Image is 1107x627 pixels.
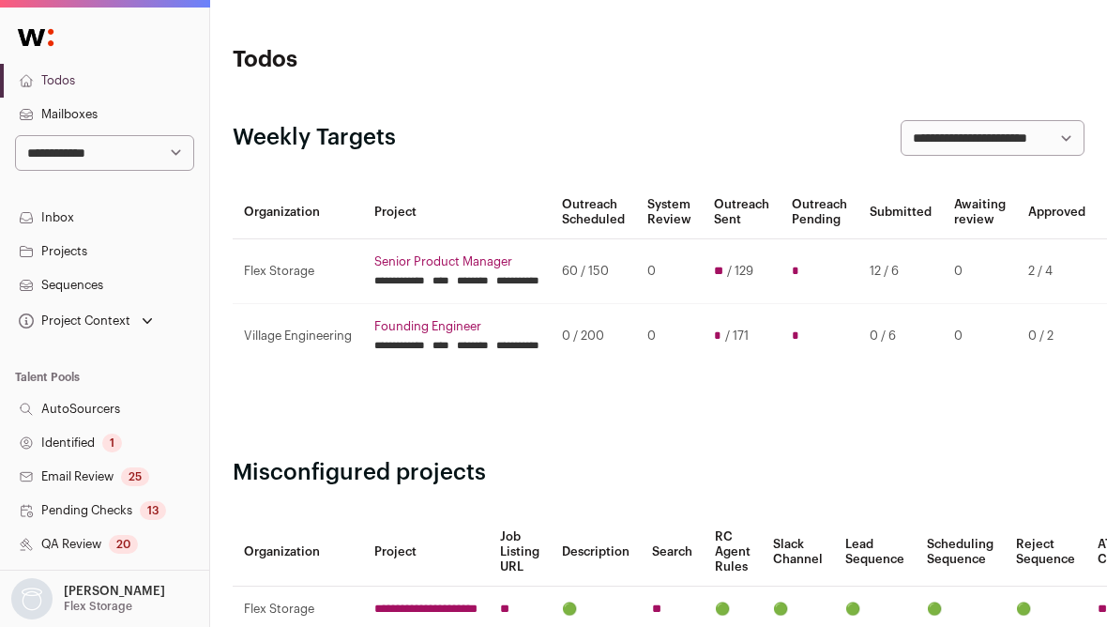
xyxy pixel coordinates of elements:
td: 0 [943,304,1017,369]
td: 0 / 2 [1017,304,1097,369]
a: Senior Product Manager [374,254,539,269]
div: Project Context [15,313,130,329]
div: 20 [109,535,138,554]
th: Submitted [858,186,943,239]
span: / 129 [727,264,753,279]
th: RC Agent Rules [704,518,762,587]
div: 1 [102,434,122,452]
th: Approved [1017,186,1097,239]
td: 0 / 200 [551,304,636,369]
td: Village Engineering [233,304,363,369]
th: Awaiting review [943,186,1017,239]
th: Project [363,518,489,587]
th: Job Listing URL [489,518,551,587]
th: Organization [233,186,363,239]
p: [PERSON_NAME] [64,584,165,599]
td: 0 [943,239,1017,304]
h2: Weekly Targets [233,123,396,153]
th: Slack Channel [762,518,834,587]
a: Founding Engineer [374,319,539,334]
th: Description [551,518,641,587]
div: 25 [121,467,149,486]
button: Open dropdown [15,308,157,334]
th: System Review [636,186,703,239]
th: Organization [233,518,363,587]
td: 0 [636,239,703,304]
img: Wellfound [8,19,64,56]
td: 12 / 6 [858,239,943,304]
th: Scheduling Sequence [916,518,1005,587]
h2: Misconfigured projects [233,458,1084,488]
td: 60 / 150 [551,239,636,304]
th: Lead Sequence [834,518,916,587]
th: Reject Sequence [1005,518,1086,587]
div: 13 [140,501,166,520]
td: Flex Storage [233,239,363,304]
span: / 171 [725,329,749,344]
img: nopic.png [11,578,53,619]
th: Search [641,518,704,587]
h1: Todos [233,45,517,75]
th: Outreach Pending [781,186,858,239]
td: 2 / 4 [1017,239,1097,304]
p: Flex Storage [64,599,132,614]
th: Outreach Scheduled [551,186,636,239]
th: Project [363,186,551,239]
th: Outreach Sent [703,186,781,239]
td: 0 [636,304,703,369]
button: Open dropdown [8,578,169,619]
td: 0 / 6 [858,304,943,369]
